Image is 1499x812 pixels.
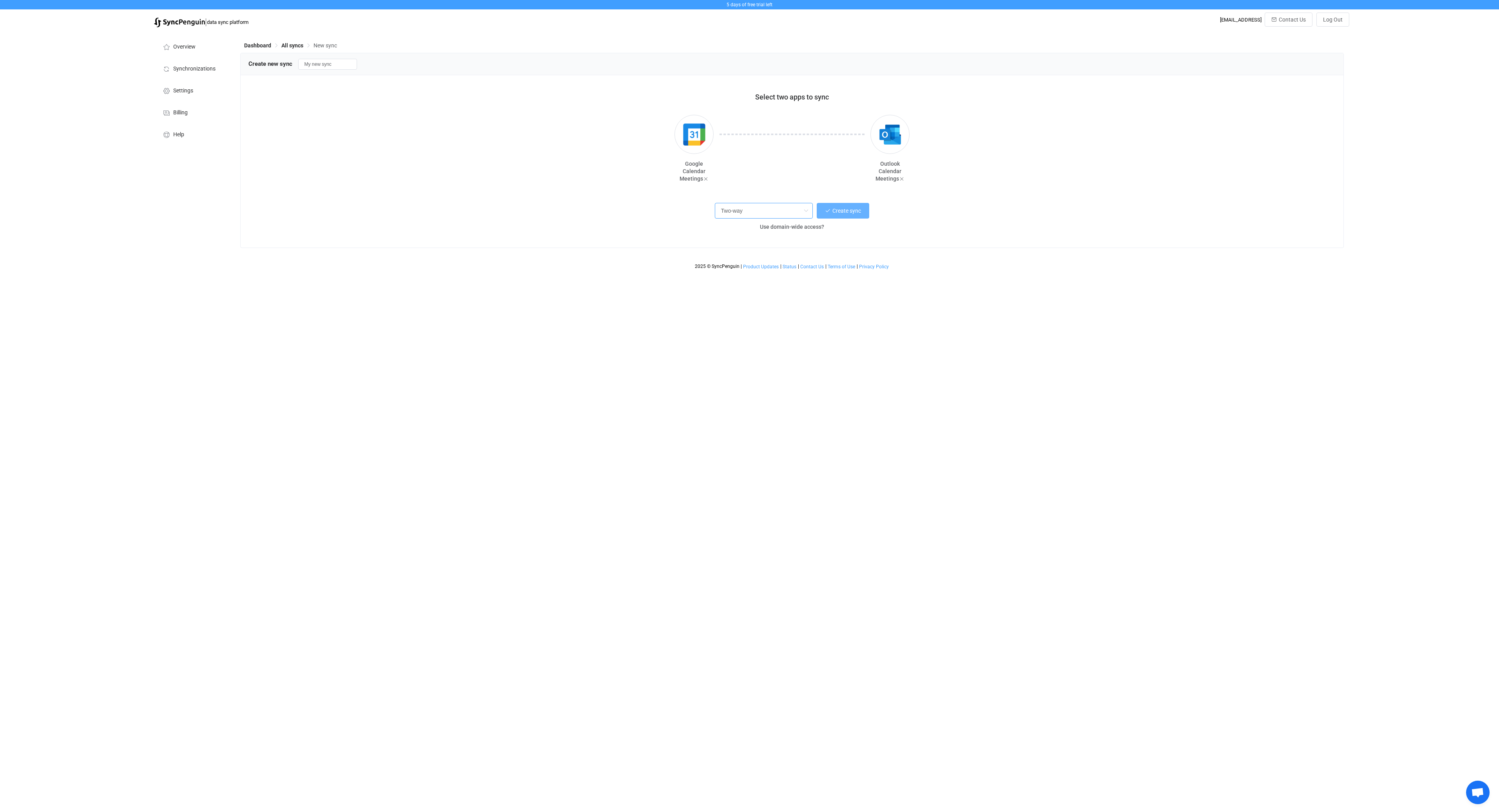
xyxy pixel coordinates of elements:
span: Log Out [1323,16,1343,23]
div: Breadcrumb [244,43,337,48]
a: Billing [154,101,232,123]
a: Synchronizations [154,57,232,79]
span: data sync platform [207,19,248,25]
input: Sync name [298,59,357,70]
span: Create new sync [248,60,292,67]
a: Settings [154,79,232,101]
img: outlook.png [875,120,905,149]
span: Terms of Use [828,264,855,269]
span: Create sync [832,208,861,214]
button: Contact Us [1265,13,1312,27]
div: [EMAIL_ADDRESS] [1220,17,1262,23]
span: 5 days of free trial left [727,2,772,7]
span: Help [173,132,184,138]
a: Product Updates [743,264,779,269]
span: | [741,264,742,269]
span: | [825,264,827,269]
a: Status [782,264,797,269]
img: google.png [680,120,709,149]
span: Dashboard [244,42,271,49]
button: Log Out [1316,13,1349,27]
span: Select two apps to sync [755,93,829,101]
span: Settings [173,88,193,94]
span: | [857,264,858,269]
span: Google Calendar Meetings [680,161,705,182]
a: |data sync platform [154,16,248,27]
div: Open chat [1466,781,1490,804]
a: Contact Us [800,264,824,269]
span: Outlook Calendar Meetings [875,161,901,182]
span: 2025 © SyncPenguin [695,264,740,269]
img: syncpenguin.svg [154,18,205,27]
span: Status [783,264,796,269]
span: Overview [173,44,196,50]
span: | [798,264,799,269]
span: | [780,264,781,269]
span: All syncs [281,42,303,49]
a: Privacy Policy [859,264,889,269]
a: Help [154,123,232,145]
a: Overview [154,35,232,57]
span: Synchronizations [173,66,216,72]
span: Billing [173,110,188,116]
a: Terms of Use [827,264,856,269]
span: New sync [314,42,337,49]
span: | [205,16,207,27]
input: Select sync direction [715,203,813,219]
span: Use domain-wide access? [760,224,824,230]
span: Contact Us [1279,16,1306,23]
button: Create sync [817,203,869,219]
